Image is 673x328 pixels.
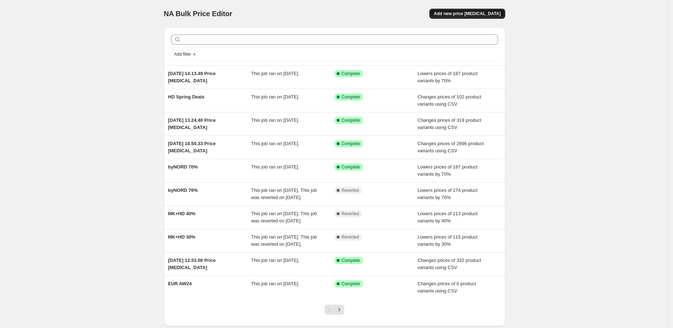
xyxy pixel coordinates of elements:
[168,281,192,286] span: EUR AW24
[429,9,505,19] button: Add new price [MEDICAL_DATA]
[342,188,359,193] span: Reverted
[168,258,216,270] span: [DATE] 12.53.08 Price [MEDICAL_DATA]
[342,234,359,240] span: Reverted
[251,164,299,170] span: This job ran on [DATE].
[251,281,299,286] span: This job ran on [DATE].
[251,258,299,263] span: This job ran on [DATE].
[418,117,481,130] span: Changes prices of 319 product variants using CSV
[418,188,478,200] span: Lowers prices of 174 product variants by 70%
[168,71,216,83] span: [DATE] 14.13.49 Price [MEDICAL_DATA]
[342,71,360,77] span: Complete
[418,258,481,270] span: Changes prices of 332 product variants using CSV
[342,164,360,170] span: Complete
[168,211,195,216] span: MK+HD 40%
[251,234,317,247] span: This job ran on [DATE]. This job was reverted on [DATE].
[324,305,344,315] nav: Pagination
[251,211,317,223] span: This job ran on [DATE]. This job was reverted on [DATE].
[168,234,195,240] span: MK+HD 30%
[418,211,478,223] span: Lowers prices of 113 product variants by 40%
[418,164,478,177] span: Lowers prices of 187 product variants by 70%
[251,94,299,100] span: This job ran on [DATE].
[251,117,299,123] span: This job ran on [DATE].
[168,188,198,193] span: byNORD 70%
[342,94,360,100] span: Complete
[418,94,481,107] span: Changes prices of 102 product variants using CSV
[418,234,478,247] span: Lowers prices of 115 product variants by 30%
[418,141,484,153] span: Changes prices of 2896 product variants using CSV
[164,10,232,18] span: NA Bulk Price Editor
[334,305,344,315] button: Next
[251,141,299,146] span: This job ran on [DATE].
[171,50,200,59] button: Add filter
[251,71,299,76] span: This job ran on [DATE].
[418,281,476,294] span: Changes prices of 0 product variants using CSV
[342,258,360,263] span: Complete
[168,117,216,130] span: [DATE] 13.24.40 Price [MEDICAL_DATA]
[434,11,501,17] span: Add new price [MEDICAL_DATA]
[174,51,191,57] span: Add filter
[342,117,360,123] span: Complete
[418,71,478,83] span: Lowers prices of 187 product variants by 70%
[251,188,317,200] span: This job ran on [DATE]. This job was reverted on [DATE].
[342,211,359,217] span: Reverted
[168,164,198,170] span: byNORD 70%
[342,141,360,147] span: Complete
[342,281,360,287] span: Complete
[168,141,216,153] span: [DATE] 10.50.33 Price [MEDICAL_DATA]
[168,94,205,100] span: HD Spring Deals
